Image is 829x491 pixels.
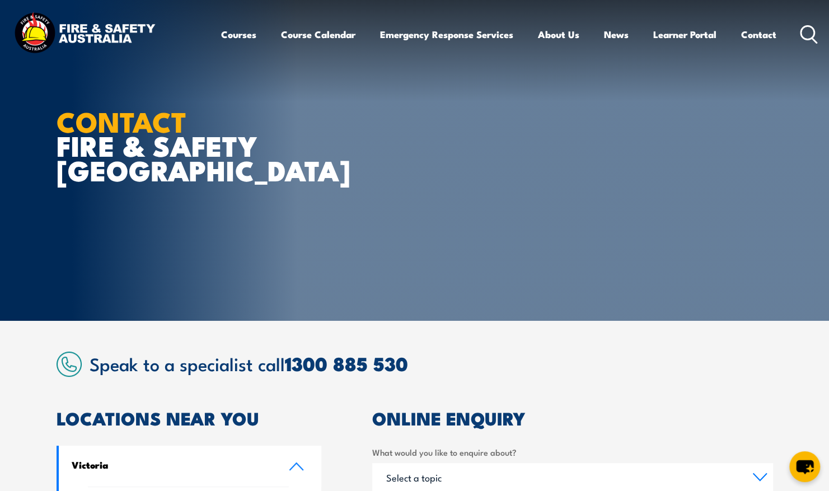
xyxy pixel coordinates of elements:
h2: ONLINE ENQUIRY [372,410,773,425]
a: Emergency Response Services [380,20,513,49]
h2: LOCATIONS NEAR YOU [57,410,322,425]
a: Learner Portal [653,20,716,49]
a: Contact [741,20,776,49]
a: Victoria [59,446,322,487]
a: Courses [221,20,256,49]
label: What would you like to enquire about? [372,446,773,459]
a: About Us [538,20,579,49]
button: chat-button [789,451,820,482]
h1: FIRE & SAFETY [GEOGRAPHIC_DATA] [57,109,333,181]
h4: Victoria [72,459,272,471]
h2: Speak to a specialist call [90,353,773,373]
a: News [604,20,629,49]
a: 1300 885 530 [285,348,408,378]
strong: CONTACT [57,99,186,142]
a: Course Calendar [281,20,355,49]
